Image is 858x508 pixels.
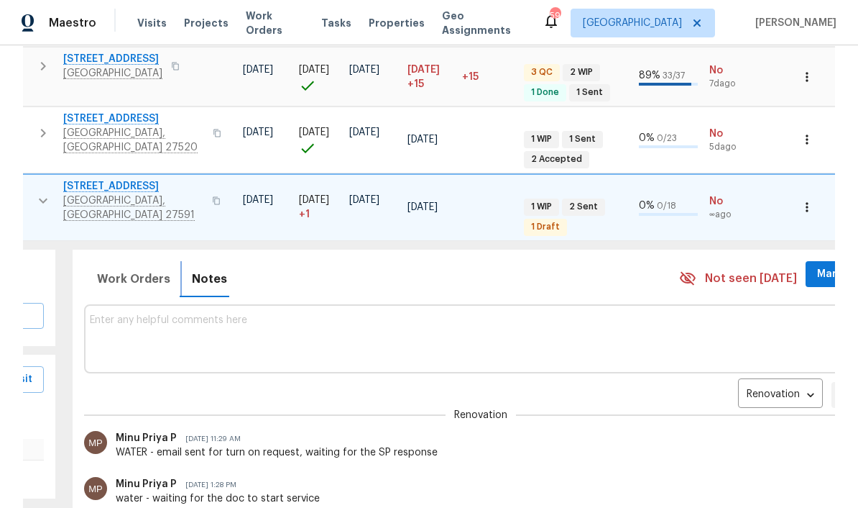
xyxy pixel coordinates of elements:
[525,86,565,99] span: 1 Done
[709,127,748,141] span: No
[663,71,685,80] span: 33 / 37
[349,127,379,137] span: [DATE]
[749,16,836,30] span: [PERSON_NAME]
[97,269,170,289] span: Work Orders
[456,47,518,106] td: 15 day(s) past target finish date
[402,47,456,106] td: Scheduled to finish 15 day(s) late
[525,221,566,233] span: 1 Draft
[293,107,343,173] td: Project started on time
[177,481,236,489] span: [DATE] 1:28 PM
[407,65,440,75] span: [DATE]
[243,195,273,205] span: [DATE]
[137,16,167,30] span: Visits
[369,16,425,30] span: Properties
[299,207,310,222] span: + 1
[550,9,560,23] div: 59
[293,47,343,106] td: Project started on time
[243,127,273,137] span: [DATE]
[454,408,507,422] span: Renovation
[709,194,748,209] span: No
[525,66,558,78] span: 3 QC
[525,201,558,213] span: 1 WIP
[639,71,660,81] span: 89 %
[738,384,823,407] div: Renovation
[709,209,748,221] span: ∞ ago
[84,431,107,454] img: Minu Priya P
[442,9,525,37] span: Geo Assignments
[184,16,229,30] span: Projects
[299,65,329,75] span: [DATE]
[116,479,177,489] span: Minu Priya P
[639,133,655,143] span: 0 %
[657,134,677,142] span: 0 / 23
[709,78,748,90] span: 7d ago
[299,127,329,137] span: [DATE]
[177,435,241,443] span: [DATE] 11:29 AM
[657,201,676,210] span: 0 / 18
[709,63,748,78] span: No
[299,195,329,205] span: [DATE]
[407,202,438,212] span: [DATE]
[564,66,599,78] span: 2 WIP
[583,16,682,30] span: [GEOGRAPHIC_DATA]
[563,201,604,213] span: 2 Sent
[525,133,558,145] span: 1 WIP
[407,135,438,145] span: [DATE]
[407,77,424,91] span: +15
[571,86,609,99] span: 1 Sent
[243,65,273,75] span: [DATE]
[116,433,177,443] span: Minu Priya P
[84,477,107,500] img: Minu Priya P
[49,16,96,30] span: Maestro
[462,72,479,82] span: +15
[705,271,797,287] span: Not seen [DATE]
[709,141,748,153] span: 5d ago
[349,65,379,75] span: [DATE]
[349,195,379,205] span: [DATE]
[192,269,227,289] span: Notes
[246,9,304,37] span: Work Orders
[321,18,351,28] span: Tasks
[639,201,655,211] span: 0 %
[525,153,588,165] span: 2 Accepted
[563,133,601,145] span: 1 Sent
[293,174,343,240] td: Project started 1 days late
